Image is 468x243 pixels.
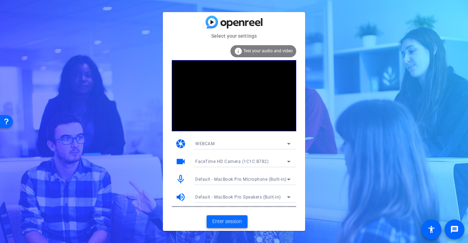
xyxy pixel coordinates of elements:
[195,141,214,146] span: WEBCAM
[427,225,436,234] mat-icon: accessibility
[195,177,287,182] span: Default - MacBook Pro Microphone (Built-in)
[195,195,281,200] span: Default - MacBook Pro Speakers (Built-in)
[175,174,186,185] mat-icon: mic_none
[175,138,186,149] mat-icon: camera
[234,47,243,56] mat-icon: info
[450,225,459,234] mat-icon: message
[175,192,186,202] mat-icon: volume_up
[195,159,268,164] span: FaceTime HD Camera (1C1C:B782)
[207,215,248,228] button: Enter session
[175,156,186,167] mat-icon: videocam
[212,218,242,225] span: Enter session
[243,48,293,53] span: Test your audio and video
[206,16,262,28] img: blue-gradient.svg
[163,32,305,40] mat-card-subtitle: Select your settings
